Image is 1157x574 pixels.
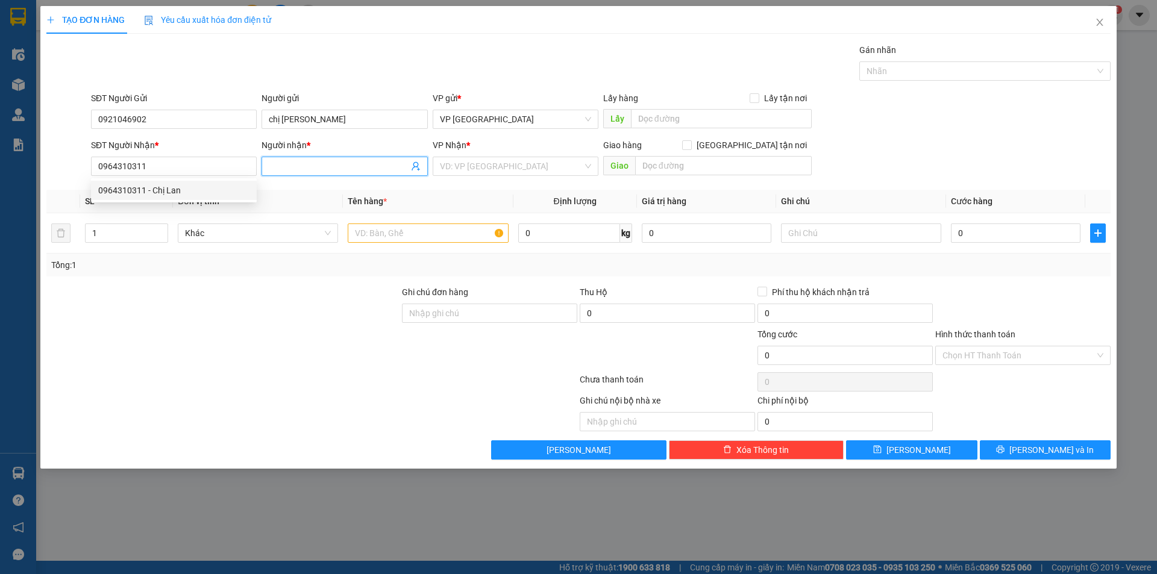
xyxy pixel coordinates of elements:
[433,140,466,150] span: VP Nhận
[603,156,635,175] span: Giao
[402,287,468,297] label: Ghi chú đơn hàng
[144,16,154,25] img: icon
[759,92,812,105] span: Lấy tận nơi
[91,139,257,152] div: SĐT Người Nhận
[757,394,933,412] div: Chi phí nội bộ
[757,329,797,339] span: Tổng cước
[1083,6,1117,40] button: Close
[83,67,92,75] span: environment
[144,15,271,25] span: Yêu cầu xuất hóa đơn điện tử
[402,304,577,323] input: Ghi chú đơn hàng
[767,285,874,299] span: Phí thu hộ khách nhận trả
[46,16,55,24] span: plus
[185,224,331,242] span: Khác
[91,181,257,200] div: 0964310311 - Chị Lan
[642,196,686,206] span: Giá trị hàng
[736,443,789,457] span: Xóa Thông tin
[6,51,83,91] li: VP VP [GEOGRAPHIC_DATA]
[631,109,812,128] input: Dọc đường
[491,440,666,460] button: [PERSON_NAME]
[1095,17,1105,27] span: close
[1090,223,1106,243] button: plus
[723,445,732,455] span: delete
[980,440,1111,460] button: printer[PERSON_NAME] và In
[846,440,977,460] button: save[PERSON_NAME]
[603,109,631,128] span: Lấy
[411,161,421,171] span: user-add
[85,196,95,206] span: SL
[98,184,249,197] div: 0964310311 - Chị Lan
[1091,228,1105,238] span: plus
[433,92,598,105] div: VP gửi
[547,443,611,457] span: [PERSON_NAME]
[1009,443,1094,457] span: [PERSON_NAME] và In
[859,45,896,55] label: Gán nhãn
[348,196,387,206] span: Tên hàng
[580,412,755,431] input: Nhập ghi chú
[51,223,71,243] button: delete
[348,223,508,243] input: VD: Bàn, Ghế
[51,258,447,272] div: Tổng: 1
[578,373,756,394] div: Chưa thanh toán
[642,223,771,243] input: 0
[669,440,844,460] button: deleteXóa Thông tin
[603,93,638,103] span: Lấy hàng
[951,196,992,206] span: Cước hàng
[46,15,125,25] span: TẠO ĐƠN HÀNG
[886,443,951,457] span: [PERSON_NAME]
[692,139,812,152] span: [GEOGRAPHIC_DATA] tận nơi
[873,445,882,455] span: save
[83,66,158,129] b: Siêu thị GO, [GEOGRAPHIC_DATA], [GEOGRAPHIC_DATA]
[83,51,160,64] li: VP Quy Nhơn
[262,92,427,105] div: Người gửi
[781,223,941,243] input: Ghi Chú
[620,223,632,243] span: kg
[262,139,427,152] div: Người nhận
[440,110,591,128] span: VP Tuy Hòa
[603,140,642,150] span: Giao hàng
[554,196,597,206] span: Định lượng
[91,92,257,105] div: SĐT Người Gửi
[580,287,607,297] span: Thu Hộ
[996,445,1005,455] span: printer
[776,190,946,213] th: Ghi chú
[580,394,755,412] div: Ghi chú nội bộ nhà xe
[635,156,812,175] input: Dọc đường
[935,329,1015,339] label: Hình thức thanh toán
[6,6,175,29] li: BB Limousine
